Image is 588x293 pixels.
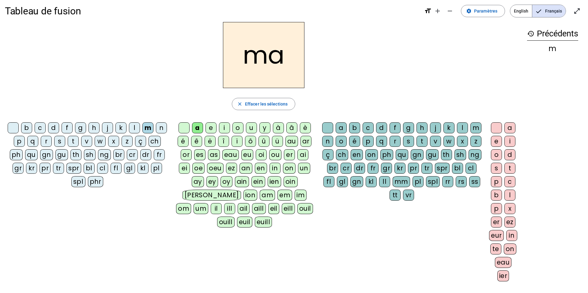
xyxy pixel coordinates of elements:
div: d [504,149,515,160]
div: x [108,136,119,147]
div: on [504,243,516,254]
div: â [286,122,297,133]
div: e [205,122,217,133]
div: c [504,176,515,187]
div: ion [243,190,258,201]
div: or [181,149,192,160]
div: vr [403,190,414,201]
h3: Précédents [527,27,578,41]
div: ou [269,149,281,160]
div: rs [456,176,467,187]
div: ail [238,203,250,214]
div: pl [151,163,162,174]
button: Entrer en plein écran [571,5,583,17]
div: ç [135,136,146,147]
div: o [491,149,502,160]
div: t [68,136,79,147]
div: dr [140,149,151,160]
div: oe [192,163,205,174]
div: d [376,122,387,133]
div: ï [232,136,243,147]
div: te [490,243,501,254]
mat-icon: add [434,7,441,15]
div: ss [469,176,480,187]
mat-icon: open_in_full [573,7,581,15]
div: on [283,163,296,174]
div: l [457,122,468,133]
button: Effacer les sélections [232,98,295,110]
div: l [129,122,140,133]
div: oin [284,176,298,187]
div: ay [192,176,204,187]
div: gn [350,176,363,187]
div: tr [421,163,432,174]
div: ch [149,136,161,147]
div: w [95,136,106,147]
div: qu [396,149,408,160]
div: eur [489,230,504,241]
div: z [122,136,133,147]
div: p [491,176,502,187]
h1: Tableau de fusion [5,1,419,21]
div: an [239,163,252,174]
button: Diminuer la taille de la police [444,5,456,17]
div: pr [408,163,419,174]
div: kl [366,176,377,187]
div: cr [127,149,138,160]
div: es [194,149,205,160]
div: fl [111,163,122,174]
div: f [390,122,401,133]
div: tr [53,163,64,174]
div: en [351,149,363,160]
div: p [491,203,502,214]
div: br [113,149,124,160]
div: gu [55,149,68,160]
div: ouill [217,217,235,228]
div: tt [390,190,401,201]
div: ai [297,149,308,160]
div: um [194,203,208,214]
div: pr [40,163,51,174]
div: oi [256,149,267,160]
div: il [211,203,222,214]
div: b [21,122,32,133]
button: Augmenter la taille de la police [432,5,444,17]
div: î [218,136,229,147]
div: im [295,190,307,201]
div: è [300,122,311,133]
div: spl [426,176,440,187]
div: gr [13,163,24,174]
span: English [510,5,532,17]
div: en [255,163,267,174]
div: ng [469,149,481,160]
div: m [470,122,481,133]
div: au [285,136,298,147]
div: g [75,122,86,133]
div: as [208,149,220,160]
div: gn [411,149,424,160]
div: ë [205,136,216,147]
span: Effacer les sélections [245,100,288,108]
div: bl [452,163,463,174]
div: th [441,149,452,160]
div: om [176,203,191,214]
div: sh [454,149,466,160]
div: fr [154,149,165,160]
div: spr [66,163,81,174]
div: x [504,203,515,214]
div: ouil [297,203,313,214]
div: k [115,122,126,133]
div: t [417,136,428,147]
div: û [258,136,269,147]
div: em [277,190,292,201]
div: a [192,122,203,133]
div: kl [138,163,149,174]
div: th [70,149,81,160]
div: er [284,149,295,160]
div: ey [206,176,218,187]
div: k [443,122,454,133]
div: in [269,163,281,174]
div: ü [272,136,283,147]
div: c [35,122,46,133]
div: sh [84,149,96,160]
